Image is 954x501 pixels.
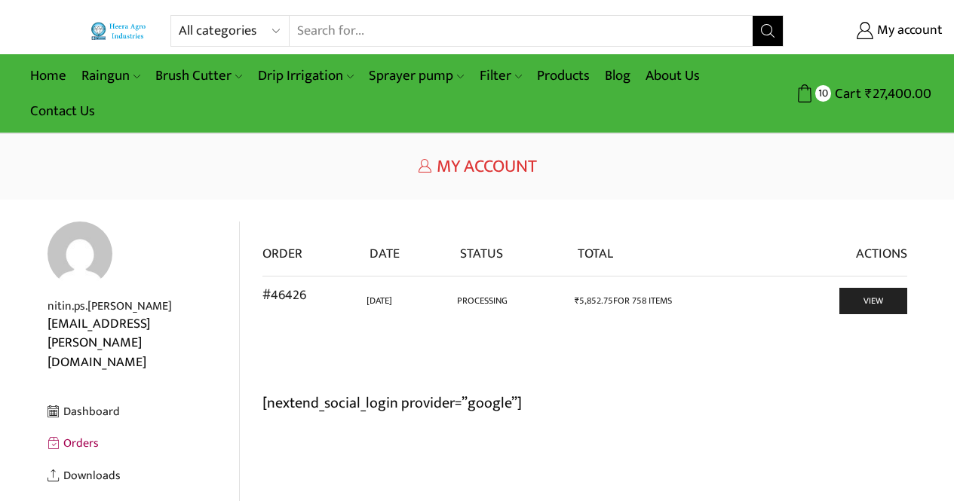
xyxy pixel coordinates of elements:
a: Blog [597,58,638,93]
span: 10 [815,85,831,101]
a: View order 46426 [839,288,907,314]
a: About Us [638,58,707,93]
div: nitin.ps.[PERSON_NAME] [48,298,239,315]
span: Status [460,243,503,265]
span: 5,852.75 [575,293,613,309]
span: Date [370,243,400,265]
a: Sprayer pump [361,58,471,93]
span: Order [262,243,302,265]
div: [EMAIL_ADDRESS][PERSON_NAME][DOMAIN_NAME] [48,315,239,373]
span: Total [578,243,613,265]
span: Actions [856,243,907,265]
a: Dashboard [48,396,239,428]
time: [DATE] [367,293,392,309]
a: Home [23,58,74,93]
span: My Account [437,151,537,182]
a: Filter [472,58,529,93]
span: ₹ [865,82,873,105]
a: Drip Irrigation [250,58,361,93]
button: Search button [753,16,783,46]
a: Brush Cutter [148,58,250,93]
span: My account [873,21,943,41]
a: View order number 46426 [262,284,306,307]
a: Raingun [74,58,148,93]
td: Processing [450,276,568,323]
p: [nextend_social_login provider=”google”] [48,221,907,415]
td: for 758 items [568,276,771,323]
a: Products [529,58,597,93]
a: My account [806,17,943,44]
a: Downloads [48,460,239,492]
a: 10 Cart ₹27,400.00 [799,80,931,108]
input: Search for... [290,16,753,46]
a: Orders [48,427,239,460]
span: ₹ [575,293,579,309]
a: Contact Us [23,93,103,129]
bdi: 27,400.00 [865,82,931,105]
span: Cart [831,84,861,104]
